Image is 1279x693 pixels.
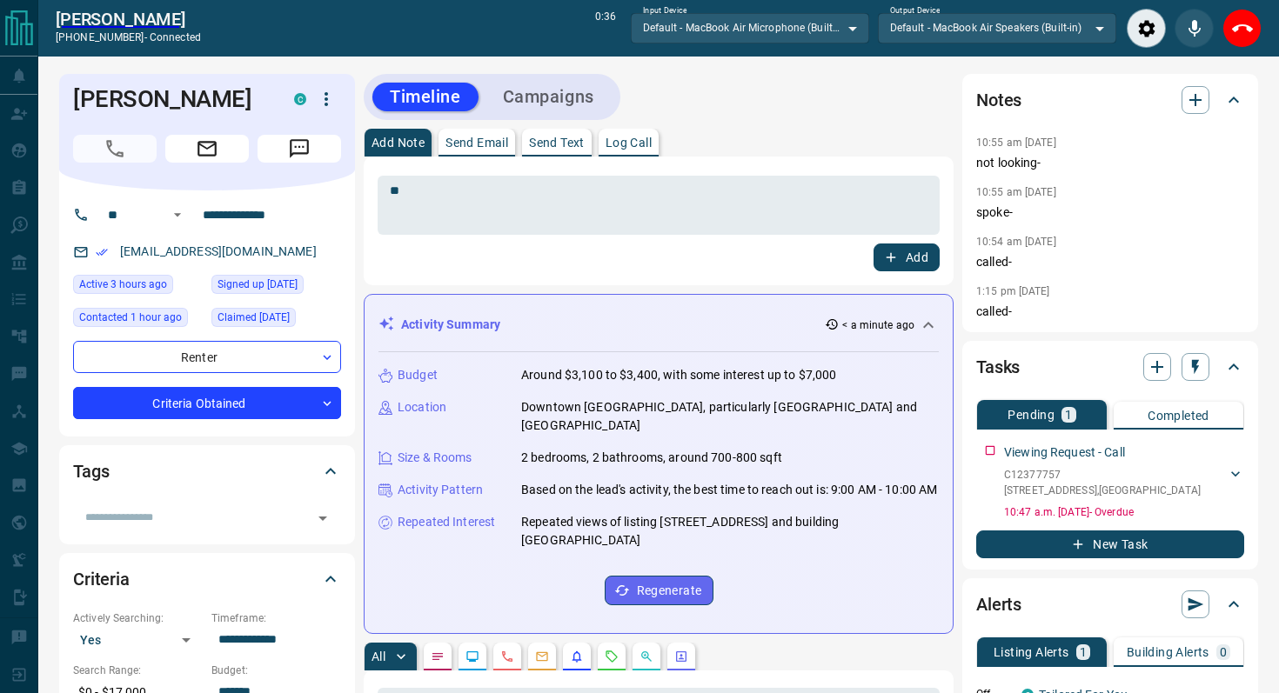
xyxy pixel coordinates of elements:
[529,137,585,149] p: Send Text
[994,646,1069,658] p: Listing Alerts
[258,135,341,163] span: Message
[56,9,201,30] a: [PERSON_NAME]
[976,530,1244,558] button: New Task
[1175,9,1214,48] div: Mute
[431,650,445,663] svg: Notes
[1004,504,1244,520] p: 10:47 a.m. [DATE] - Overdue
[643,5,687,17] label: Input Device
[1065,409,1072,421] p: 1
[890,5,940,17] label: Output Device
[398,481,483,499] p: Activity Pattern
[73,85,268,113] h1: [PERSON_NAME]
[976,186,1056,198] p: 10:55 am [DATE]
[605,576,713,605] button: Regenerate
[976,79,1244,121] div: Notes
[401,316,500,334] p: Activity Summary
[842,317,914,333] p: < a minute ago
[521,449,782,467] p: 2 bedrooms, 2 bathrooms, around 700-800 sqft
[976,285,1050,297] p: 1:15 pm [DATE]
[211,275,341,299] div: Sun Nov 01 2020
[1004,483,1201,498] p: [STREET_ADDRESS] , [GEOGRAPHIC_DATA]
[311,506,335,530] button: Open
[976,583,1244,625] div: Alerts
[218,309,290,326] span: Claimed [DATE]
[398,366,438,384] p: Budget
[521,481,937,499] p: Based on the lead's activity, the best time to reach out is: 9:00 AM - 10:00 AM
[73,565,130,593] h2: Criteria
[1222,9,1262,48] div: End Call
[73,450,341,492] div: Tags
[976,203,1244,222] p: spoke-
[605,650,619,663] svg: Requests
[976,346,1244,388] div: Tasks
[445,137,508,149] p: Send Email
[96,246,108,258] svg: Email Verified
[639,650,653,663] svg: Opportunities
[79,276,167,293] span: Active 3 hours ago
[485,83,612,111] button: Campaigns
[1148,410,1209,422] p: Completed
[1004,443,1125,462] p: Viewing Request - Call
[500,650,514,663] svg: Calls
[398,513,495,531] p: Repeated Interest
[1127,9,1166,48] div: Audio Settings
[976,154,1244,172] p: not looking-
[211,663,341,678] p: Budget:
[73,308,203,332] div: Tue Sep 16 2025
[874,243,940,271] button: Add
[976,86,1021,114] h2: Notes
[372,650,385,663] p: All
[73,275,203,299] div: Tue Sep 16 2025
[73,558,341,600] div: Criteria
[73,610,203,626] p: Actively Searching:
[398,449,472,467] p: Size & Rooms
[73,457,109,485] h2: Tags
[595,9,616,48] p: 0:36
[976,590,1021,618] h2: Alerts
[1004,463,1244,502] div: C12377757[STREET_ADDRESS],[GEOGRAPHIC_DATA]
[976,236,1056,248] p: 10:54 am [DATE]
[378,309,939,341] div: Activity Summary< a minute ago
[73,341,341,373] div: Renter
[521,366,836,384] p: Around $3,100 to $3,400, with some interest up to $7,000
[79,309,182,326] span: Contacted 1 hour ago
[535,650,549,663] svg: Emails
[73,387,341,419] div: Criteria Obtained
[976,303,1244,321] p: called-
[211,308,341,332] div: Sun Oct 01 2023
[211,610,341,626] p: Timeframe:
[465,650,479,663] svg: Lead Browsing Activity
[167,204,188,225] button: Open
[976,253,1244,271] p: called-
[521,513,939,550] p: Repeated views of listing [STREET_ADDRESS] and building [GEOGRAPHIC_DATA]
[878,13,1116,43] div: Default - MacBook Air Speakers (Built-in)
[150,31,201,43] span: connected
[1004,467,1201,483] p: C12377757
[294,93,306,105] div: condos.ca
[570,650,584,663] svg: Listing Alerts
[73,663,203,678] p: Search Range:
[73,135,157,163] span: Call
[674,650,688,663] svg: Agent Actions
[1220,646,1227,658] p: 0
[976,137,1056,149] p: 10:55 am [DATE]
[521,398,939,435] p: Downtown [GEOGRAPHIC_DATA], particularly [GEOGRAPHIC_DATA] and [GEOGRAPHIC_DATA]
[1127,646,1209,658] p: Building Alerts
[631,13,869,43] div: Default - MacBook Air Microphone (Built-in)
[606,137,652,149] p: Log Call
[398,398,446,416] p: Location
[976,353,1020,381] h2: Tasks
[56,30,201,45] p: [PHONE_NUMBER] -
[1080,646,1087,658] p: 1
[372,83,479,111] button: Timeline
[73,626,203,654] div: Yes
[1008,409,1055,421] p: Pending
[218,276,298,293] span: Signed up [DATE]
[372,137,425,149] p: Add Note
[120,244,317,258] a: [EMAIL_ADDRESS][DOMAIN_NAME]
[165,135,249,163] span: Email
